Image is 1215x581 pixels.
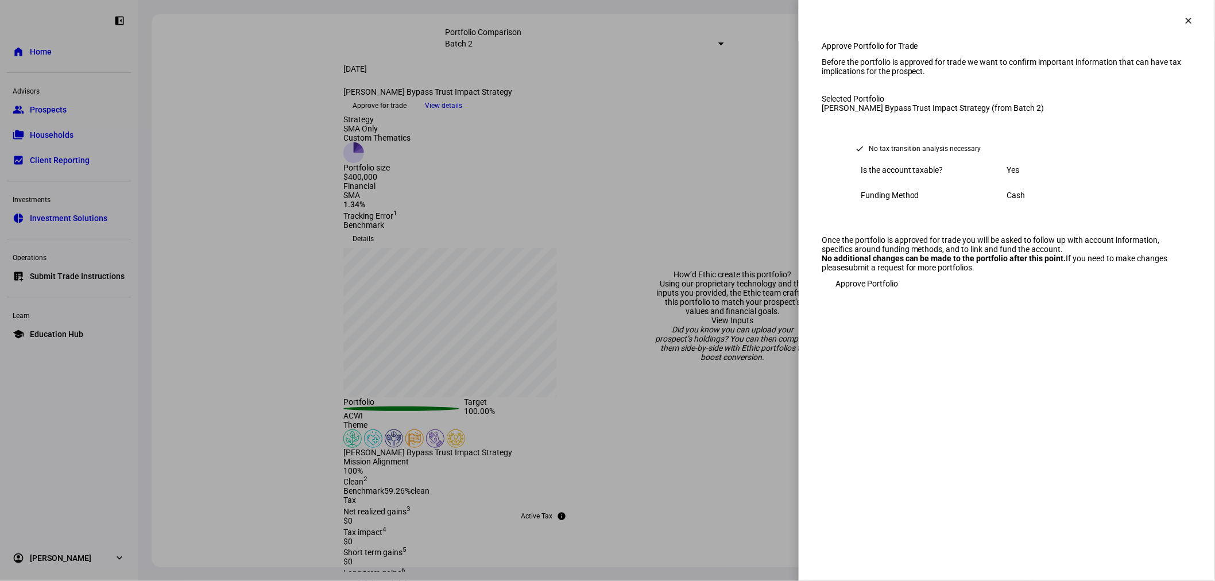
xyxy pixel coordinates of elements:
div: If you need to make changes please . [822,254,1192,272]
div: [PERSON_NAME] Bypass Trust Impact Strategy (from Batch 2) [822,103,1192,113]
div: Is the account taxable? [861,165,1007,175]
div: No tax transition analysis necessary [869,143,981,154]
div: Before the portfolio is approved for trade we want to confirm important information that can have... [822,57,1192,76]
div: Cash [1007,191,1154,200]
div: Once the portfolio is approved for trade you will be asked to follow up with account information,... [822,235,1192,254]
strong: No additional changes can be made to the portfolio after this point. [822,254,1066,263]
div: Approve Portfolio for Trade [822,41,1192,51]
div: Selected Portfolio [822,94,1192,103]
button: Approve Portfolio [822,272,912,295]
a: submit a request for more portfolios [845,263,973,272]
div: Funding Method [861,191,1007,200]
div: Yes [1007,165,1154,175]
mat-icon: clear [1183,16,1194,26]
mat-icon: check [855,144,864,153]
span: Approve Portfolio [835,272,898,295]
